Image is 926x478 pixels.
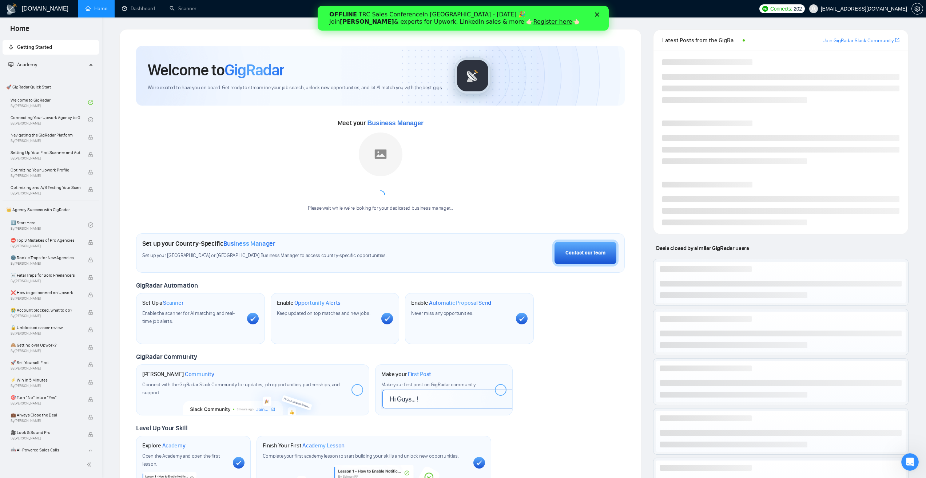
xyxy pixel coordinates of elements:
h1: Set up your Country-Specific [142,240,275,248]
img: logo [6,3,17,15]
span: 🌚 Rookie Traps for New Agencies [11,254,80,261]
span: Setting Up Your First Scanner and Auto-Bidder [11,149,80,156]
span: By [PERSON_NAME] [11,279,80,283]
h1: Explore [142,442,186,449]
img: gigradar-logo.png [454,58,491,94]
span: Navigating the GigRadar Platform [11,131,80,139]
button: Contact our team [552,240,619,266]
a: Join GigRadar Slack Community [823,37,894,45]
h1: Set Up a [142,299,183,307]
span: GigRadar [224,60,284,80]
span: Never miss any opportunities. [411,310,473,316]
a: 1️⃣ Start HereBy[PERSON_NAME] [11,217,88,233]
a: dashboardDashboard [122,5,155,12]
span: Optimizing Your Upwork Profile [11,166,80,174]
span: By [PERSON_NAME] [11,366,80,371]
span: 👑 Agency Success with GigRadar [3,202,98,217]
span: setting [912,6,923,12]
span: 🚀 Sell Yourself First [11,359,80,366]
span: lock [88,380,93,385]
span: Opportunity Alerts [294,299,341,307]
img: slackcommunity-bg.png [183,382,322,415]
span: By [PERSON_NAME] [11,244,80,248]
span: Level Up Your Skill [136,424,187,432]
span: Scanner [163,299,183,307]
div: Please wait while we're looking for your dedicated business manager... [303,205,457,212]
span: GigRadar Automation [136,281,198,289]
span: By [PERSON_NAME] [11,349,80,353]
span: export [895,37,899,43]
span: 🎯 Turn “No” into a “Yes” [11,394,80,401]
h1: Enable [411,299,491,307]
span: By [PERSON_NAME] [11,384,80,388]
span: Complete your first academy lesson to start building your skills and unlock new opportunities. [263,453,459,459]
h1: Enable [277,299,341,307]
span: Optimizing and A/B Testing Your Scanner for Better Results [11,184,80,191]
span: By [PERSON_NAME] [11,296,80,301]
a: setting [911,6,923,12]
span: By [PERSON_NAME] [11,436,80,441]
span: lock [88,450,93,455]
span: ⛔ Top 3 Mistakes of Pro Agencies [11,237,80,244]
span: lock [88,152,93,157]
h1: Make your [381,371,431,378]
img: placeholder.png [359,133,402,176]
a: Connecting Your Upwork Agency to GigRadarBy[PERSON_NAME] [11,112,88,128]
img: upwork-logo.png [762,6,768,12]
span: lock [88,362,93,367]
span: lock [88,170,93,175]
span: lock [88,240,93,245]
span: lock [88,257,93,262]
span: Academy Lesson [302,442,345,449]
span: 😭 Account blocked: what to do? [11,307,80,314]
span: ☠️ Fatal Traps for Solo Freelancers [11,272,80,279]
span: double-left [87,461,94,468]
span: lock [88,292,93,297]
span: 🙈 Getting over Upwork? [11,341,80,349]
span: 🚀 GigRadar Quick Start [3,80,98,94]
span: By [PERSON_NAME] [11,314,80,318]
span: Business Manager [367,119,424,127]
span: Home [4,23,35,39]
span: lock [88,345,93,350]
span: By [PERSON_NAME] [11,139,80,143]
span: lock [88,310,93,315]
span: user [811,6,816,11]
li: Getting Started [3,40,99,55]
span: Set up your [GEOGRAPHIC_DATA] or [GEOGRAPHIC_DATA] Business Manager to access country-specific op... [142,252,428,259]
span: Open the Academy and open the first lesson. [142,453,220,467]
span: ❌ How to get banned on Upwork [11,289,80,296]
h1: [PERSON_NAME] [142,371,214,378]
button: setting [911,3,923,15]
span: check-circle [88,117,93,122]
span: lock [88,187,93,192]
a: export [895,37,899,44]
span: lock [88,397,93,402]
span: lock [88,432,93,437]
span: By [PERSON_NAME] [11,174,80,178]
span: Academy [17,62,37,68]
span: Community [185,371,214,378]
span: By [PERSON_NAME] [11,331,80,336]
span: By [PERSON_NAME] [11,401,80,406]
h1: Welcome to [148,60,284,80]
span: By [PERSON_NAME] [11,261,80,266]
span: Business Manager [223,240,275,248]
span: check-circle [88,100,93,105]
span: Academy [8,62,37,68]
span: Latest Posts from the GigRadar Community [662,36,740,45]
span: Make your first post on GigRadar community. [381,382,476,388]
span: 💼 Always Close the Deal [11,411,80,419]
a: homeHome [86,5,107,12]
a: Welcome to GigRadarBy[PERSON_NAME] [11,94,88,110]
span: Academy [162,442,186,449]
span: 🎥 Look & Sound Pro [11,429,80,436]
span: We're excited to have you on board. Get ready to streamline your job search, unlock new opportuni... [148,84,443,91]
iframe: Intercom live chat [901,453,919,471]
iframe: Intercom live chat банер [318,6,609,31]
span: Automatic Proposal Send [429,299,491,307]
